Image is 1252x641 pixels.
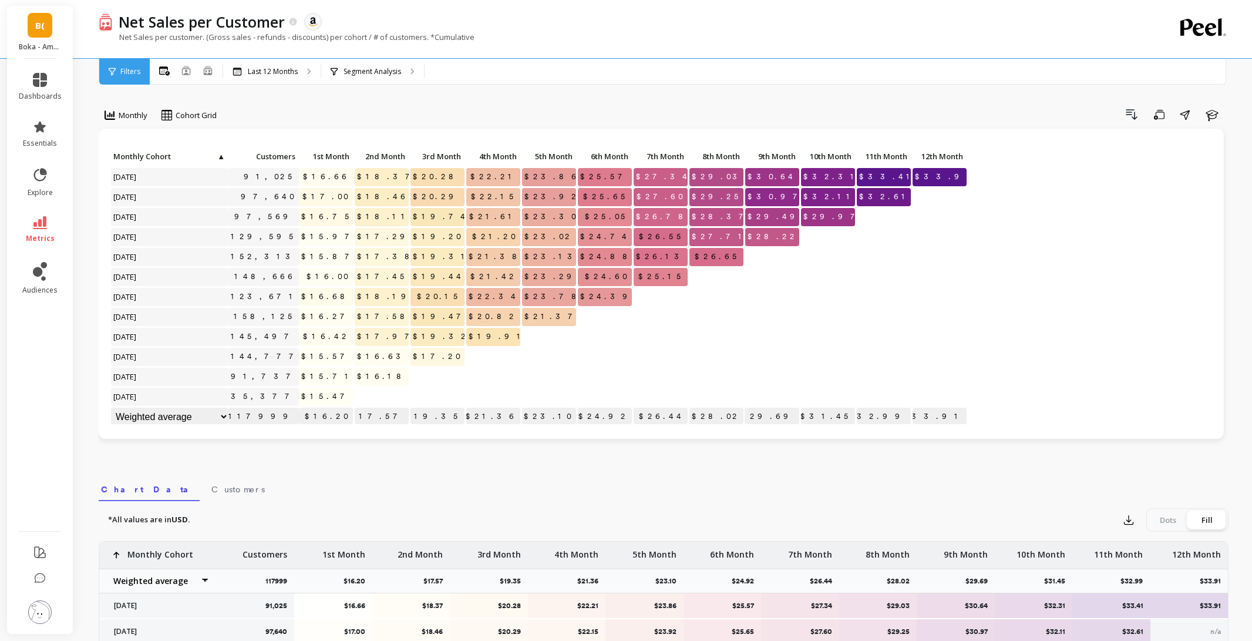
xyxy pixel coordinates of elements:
div: Toggle SortBy [410,148,466,166]
p: $32.99 [1120,576,1150,586]
span: [DATE] [111,348,140,365]
p: 12th Month [913,148,967,165]
span: $26.78 [634,208,694,226]
span: $25.05 [583,208,632,226]
span: Monthly [119,110,147,121]
span: $24.88 [578,248,638,266]
span: $26.65 [692,248,743,266]
span: $30.64 [745,168,799,186]
span: [DATE] [111,328,140,345]
span: $33.91 [913,168,979,186]
span: $21.37 [522,308,584,325]
span: 2nd Month [357,152,405,161]
p: [DATE] [107,601,210,610]
span: $26.55 [637,228,688,246]
span: $21.38 [466,248,528,266]
span: Filters [120,67,140,76]
span: $23.02 [522,228,576,246]
p: $22.15 [536,627,598,636]
span: $20.29 [410,188,465,206]
p: $24.92 [578,408,632,425]
p: Customers [228,148,299,165]
span: $18.46 [355,188,412,206]
p: 97,640 [265,627,287,636]
span: $15.87 [299,248,361,266]
div: Toggle SortBy [800,148,856,166]
p: Last 12 Months [248,67,298,76]
span: $18.19 [355,288,417,306]
p: $16.20 [299,408,353,425]
span: $25.57 [578,168,634,186]
div: Toggle SortBy [633,148,689,166]
div: Toggle SortBy [521,148,577,166]
p: 91,025 [265,601,287,610]
div: Toggle SortBy [912,148,968,166]
span: $27.71 [689,228,750,246]
span: [DATE] [111,388,140,405]
span: $23.29 [522,268,583,286]
p: $21.36 [466,408,520,425]
p: $16.20 [344,576,372,586]
p: $30.97 [924,627,987,636]
span: $22.21 [468,168,520,186]
span: $19.74 [410,208,472,226]
span: $33.41 [857,168,918,186]
span: Customers [211,484,265,495]
a: 158,125 [231,308,299,325]
span: [DATE] [111,208,140,226]
span: $24.74 [578,228,633,246]
a: 152,313 [228,248,301,266]
p: 9th Month [745,148,799,165]
span: [DATE] [111,288,140,306]
span: $20.15 [415,288,465,306]
span: $28.22 [745,228,801,246]
span: $15.71 [299,368,357,385]
span: $19.32 [410,328,472,345]
a: 35,377 [228,388,301,405]
span: $16.75 [299,208,356,226]
p: 3rd Month [477,542,521,561]
div: Toggle SortBy [856,148,912,166]
p: $29.69 [745,408,799,425]
p: $28.02 [887,576,917,586]
a: 91,025 [241,168,299,186]
p: $29.25 [847,627,910,636]
span: $15.97 [299,228,361,246]
span: $25.65 [581,188,632,206]
span: $17.38 [355,248,420,266]
div: Toggle SortBy [577,148,633,166]
p: Net Sales per Customer [119,12,285,32]
p: Monthly Cohort [127,542,193,561]
p: 5th Month [522,148,576,165]
p: $23.10 [522,408,576,425]
span: n/a [1210,627,1221,636]
p: 9th Month [944,542,988,561]
span: $15.57 [299,348,356,365]
span: $19.44 [410,268,467,286]
span: [DATE] [111,268,140,286]
span: $17.00 [300,188,353,206]
p: $20.29 [457,627,520,636]
p: $33.91 [913,408,967,425]
a: 91,737 [228,368,302,385]
p: 4th Month [554,542,598,561]
span: $16.00 [304,268,353,286]
span: [DATE] [111,168,140,186]
p: 117999 [265,576,294,586]
p: $19.35 [410,408,465,425]
span: $27.60 [634,188,688,206]
p: $23.10 [655,576,684,586]
span: $22.34 [466,288,522,306]
p: 1st Month [299,148,353,165]
p: [DATE] [107,627,210,636]
span: ▲ [216,152,225,161]
p: 1st Month [322,542,365,561]
nav: Tabs [99,474,1229,501]
span: 6th Month [580,152,628,161]
span: $27.34 [634,168,694,186]
p: $17.57 [423,576,450,586]
span: $24.39 [578,288,638,306]
p: $31.45 [801,408,855,425]
span: Chart Data [101,484,197,495]
p: $25.57 [691,601,754,610]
